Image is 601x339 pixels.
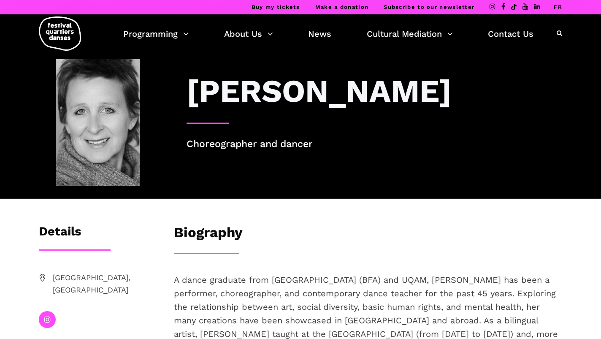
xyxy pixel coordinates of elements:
img: Jane Mappin [56,59,140,186]
a: FR [554,4,562,10]
a: Contact Us [488,27,533,41]
a: instagram [39,311,56,328]
a: Cultural Mediation [367,27,453,41]
h3: Details [39,224,81,245]
a: Subscribe to our newsletter [384,4,474,10]
a: Programming [123,27,189,41]
a: About Us [224,27,273,41]
img: logo-fqd-med [39,16,81,51]
a: Make a donation [315,4,369,10]
a: Buy my tickets [252,4,300,10]
a: News [308,27,331,41]
span: [GEOGRAPHIC_DATA], [GEOGRAPHIC_DATA] [53,272,157,296]
p: Choreographer and dancer [187,137,562,152]
h3: Biography [174,224,243,245]
h3: [PERSON_NAME] [187,72,452,110]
